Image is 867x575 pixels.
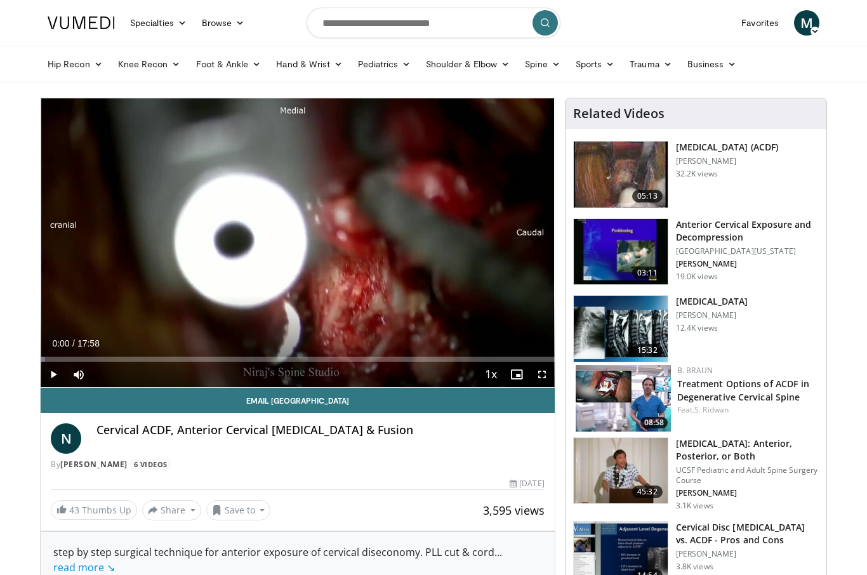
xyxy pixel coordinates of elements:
[734,10,786,36] a: Favorites
[483,503,545,518] span: 3,595 views
[640,417,668,428] span: 08:58
[529,362,555,387] button: Fullscreen
[676,562,713,572] p: 3.8K views
[573,218,819,286] a: 03:11 Anterior Cervical Exposure and Decompression [GEOGRAPHIC_DATA][US_STATE] [PERSON_NAME] 19.0...
[51,459,545,470] div: By
[676,156,778,166] p: [PERSON_NAME]
[676,246,819,256] p: [GEOGRAPHIC_DATA][US_STATE]
[573,141,819,208] a: 05:13 [MEDICAL_DATA] (ACDF) [PERSON_NAME] 32.2K views
[504,362,529,387] button: Enable picture-in-picture mode
[632,190,663,202] span: 05:13
[51,500,137,520] a: 43 Thumbs Up
[40,51,110,77] a: Hip Recon
[53,545,542,575] div: step by step surgical technique for anterior exposure of cervical diseconomy. PLL cut & cord
[677,378,810,403] a: Treatment Options of ACDF in Degenerative Cervical Spine
[52,338,69,348] span: 0:00
[573,437,819,511] a: 45:32 [MEDICAL_DATA]: Anterior, Posterior, or Both UCSF Pediatric and Adult Spine Surgery Course ...
[676,295,748,308] h3: [MEDICAL_DATA]
[53,560,115,574] a: read more ↘
[574,142,668,208] img: Dr_Ali_Bydon_Performs_An_ACDF_Procedure_100000624_3.jpg.150x105_q85_crop-smart_upscale.jpg
[676,521,819,546] h3: Cervical Disc [MEDICAL_DATA] vs. ACDF - Pros and Cons
[574,219,668,285] img: 38786_0000_3.png.150x105_q85_crop-smart_upscale.jpg
[51,423,81,454] a: N
[41,357,555,362] div: Progress Bar
[142,500,201,520] button: Share
[574,438,668,504] img: 39881e2b-1492-44db-9479-cec6abaf7e70.150x105_q85_crop-smart_upscale.jpg
[677,404,816,416] div: Feat.
[680,51,745,77] a: Business
[676,169,718,179] p: 32.2K views
[794,10,819,36] a: M
[632,486,663,498] span: 45:32
[676,323,718,333] p: 12.4K views
[676,549,819,559] p: [PERSON_NAME]
[694,404,729,415] a: S. Ridwan
[96,423,545,437] h4: Cervical ACDF, Anterior Cervical [MEDICAL_DATA] & Fusion
[676,259,819,269] p: [PERSON_NAME]
[110,51,189,77] a: Knee Recon
[517,51,567,77] a: Spine
[129,459,171,470] a: 6 Videos
[576,365,671,432] a: 08:58
[632,267,663,279] span: 03:11
[60,459,128,470] a: [PERSON_NAME]
[676,310,748,321] p: [PERSON_NAME]
[77,338,100,348] span: 17:58
[72,338,75,348] span: /
[676,437,819,463] h3: [MEDICAL_DATA]: Anterior, Posterior, or Both
[41,98,555,388] video-js: Video Player
[69,504,79,516] span: 43
[676,465,819,486] p: UCSF Pediatric and Adult Spine Surgery Course
[53,545,502,574] span: ...
[350,51,418,77] a: Pediatrics
[122,10,194,36] a: Specialties
[677,365,713,376] a: B. Braun
[573,106,665,121] h4: Related Videos
[568,51,623,77] a: Sports
[194,10,253,36] a: Browse
[418,51,517,77] a: Shoulder & Elbow
[41,362,66,387] button: Play
[66,362,91,387] button: Mute
[307,8,560,38] input: Search topics, interventions
[576,365,671,432] img: 009a77ed-cfd7-46ce-89c5-e6e5196774e0.150x105_q85_crop-smart_upscale.jpg
[41,388,555,413] a: Email [GEOGRAPHIC_DATA]
[510,478,544,489] div: [DATE]
[676,488,819,498] p: [PERSON_NAME]
[268,51,350,77] a: Hand & Wrist
[189,51,269,77] a: Foot & Ankle
[676,272,718,282] p: 19.0K views
[622,51,680,77] a: Trauma
[573,295,819,362] a: 15:32 [MEDICAL_DATA] [PERSON_NAME] 12.4K views
[676,501,713,511] p: 3.1K views
[48,17,115,29] img: VuMedi Logo
[479,362,504,387] button: Playback Rate
[676,141,778,154] h3: [MEDICAL_DATA] (ACDF)
[574,296,668,362] img: dard_1.png.150x105_q85_crop-smart_upscale.jpg
[676,218,819,244] h3: Anterior Cervical Exposure and Decompression
[632,344,663,357] span: 15:32
[206,500,271,520] button: Save to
